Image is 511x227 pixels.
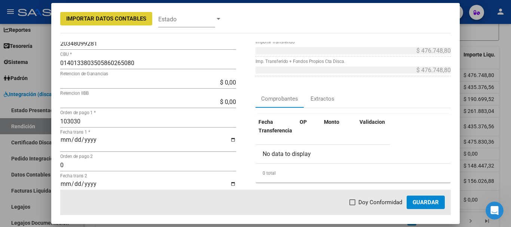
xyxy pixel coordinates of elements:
button: go back [5,3,19,17]
button: Selector de gif [36,170,42,176]
button: Inicio [117,3,131,17]
h1: [GEOGRAPHIC_DATA] [36,4,98,9]
div: en ambos casos lo liquidado ponelo en trasladado por reversion, de haber diferencia que ustedes t... [6,18,123,108]
button: Enviar un mensaje… [128,167,140,179]
div: en ambos casos lo liquidado ponelo en trasladado por reversion, de haber diferencia que ustedes t... [12,22,117,103]
button: Guardar [407,196,445,209]
span: Monto [324,119,339,125]
span: Importar Datos Contables [66,15,146,22]
p: Activo hace 15h [36,9,76,17]
button: Start recording [48,170,53,176]
div: Extractos [310,95,334,103]
div: 0 total [255,164,451,182]
span: OP [300,119,307,125]
button: Adjuntar un archivo [12,170,18,176]
span: Doy Conformidad [358,198,402,207]
datatable-header-cell: Fecha Transferencia [255,114,297,139]
textarea: Escribe un mensaje... [6,154,143,167]
datatable-header-cell: OP [297,114,321,139]
div: LucÍa dice… [6,114,144,158]
span: Fecha Transferencia [258,119,292,134]
div: mira intente hacerlo asi como me decis pero me lo deja todo en rojo y ya me deshabilita la opcion... [33,118,138,147]
div: mira intente hacerlo asi como me decis pero me lo deja todo en rojo y ya me deshabilita la opcion... [27,114,144,152]
iframe: Intercom live chat [486,202,504,220]
div: Cerrar [131,3,145,16]
datatable-header-cell: Validacion [357,114,401,139]
button: Importar Datos Contables [60,12,152,25]
div: No data to display [255,145,390,163]
div: Florencia dice… [6,18,144,114]
div: Profile image for Florencia [21,4,33,16]
datatable-header-cell: Monto [321,114,357,139]
span: Guardar [413,199,439,206]
button: Selector de emoji [24,170,30,176]
span: Validacion [359,119,385,125]
div: Comprobantes [261,95,298,103]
